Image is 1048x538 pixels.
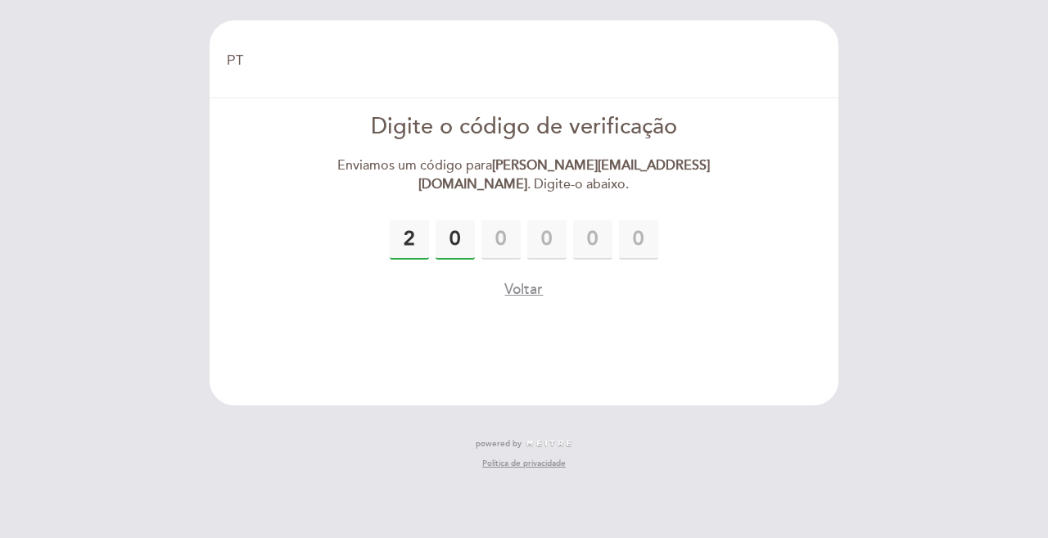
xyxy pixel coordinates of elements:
input: 0 [481,220,521,260]
strong: [PERSON_NAME][EMAIL_ADDRESS][DOMAIN_NAME] [418,157,710,192]
input: 0 [390,220,429,260]
input: 0 [619,220,658,260]
div: Digite o código de verificação [337,111,712,143]
a: Política de privacidade [482,458,566,469]
img: MEITRE [526,440,572,448]
input: 0 [436,220,475,260]
a: powered by [476,438,572,450]
input: 0 [573,220,612,260]
div: Enviamos um código para . Digite-o abaixo. [337,156,712,194]
button: Voltar [504,279,543,300]
input: 0 [527,220,567,260]
span: powered by [476,438,522,450]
